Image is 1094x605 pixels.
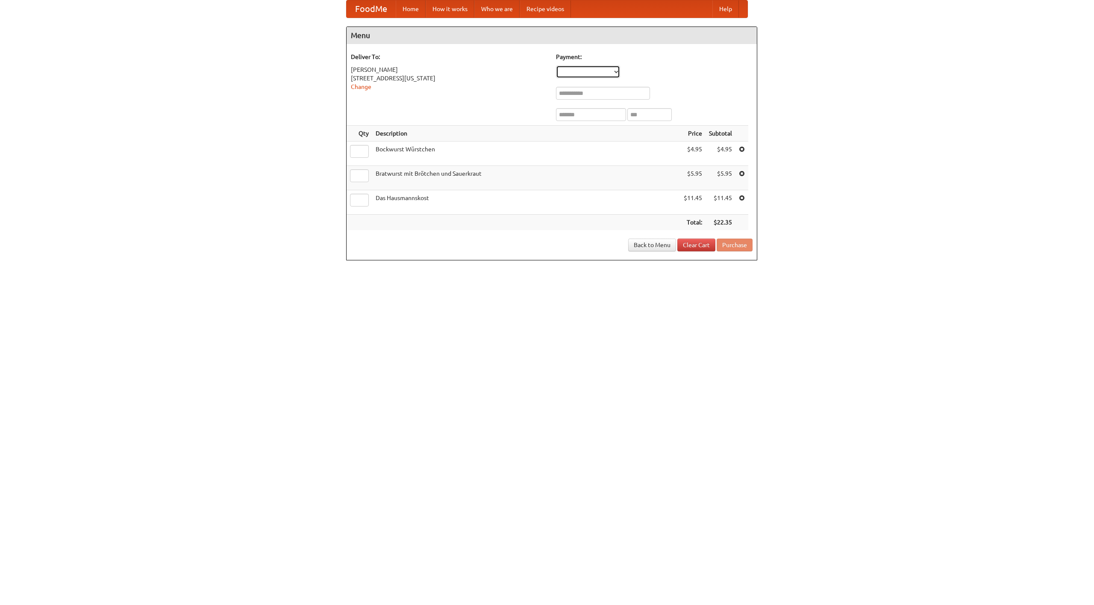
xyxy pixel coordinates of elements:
[347,27,757,44] h4: Menu
[712,0,739,18] a: Help
[372,142,680,166] td: Bockwurst Würstchen
[628,239,676,251] a: Back to Menu
[372,190,680,215] td: Das Hausmannskost
[706,166,735,190] td: $5.95
[351,83,371,90] a: Change
[556,53,753,61] h5: Payment:
[426,0,474,18] a: How it works
[677,239,715,251] a: Clear Cart
[351,53,547,61] h5: Deliver To:
[347,126,372,142] th: Qty
[474,0,520,18] a: Who we are
[680,215,706,230] th: Total:
[351,65,547,74] div: [PERSON_NAME]
[680,190,706,215] td: $11.45
[706,126,735,142] th: Subtotal
[680,126,706,142] th: Price
[680,166,706,190] td: $5.95
[372,166,680,190] td: Bratwurst mit Brötchen und Sauerkraut
[717,239,753,251] button: Purchase
[351,74,547,83] div: [STREET_ADDRESS][US_STATE]
[706,215,735,230] th: $22.35
[680,142,706,166] td: $4.95
[372,126,680,142] th: Description
[520,0,571,18] a: Recipe videos
[706,142,735,166] td: $4.95
[347,0,396,18] a: FoodMe
[396,0,426,18] a: Home
[706,190,735,215] td: $11.45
